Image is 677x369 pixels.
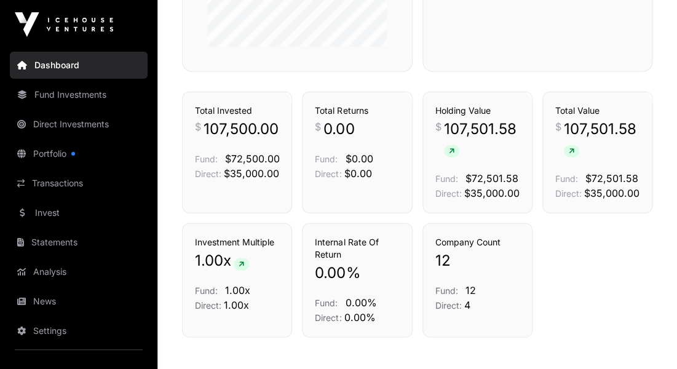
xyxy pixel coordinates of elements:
span: Fund: [315,298,338,308]
span: Direct: [195,300,221,311]
a: Transactions [10,170,148,197]
span: Direct: [315,169,341,179]
span: 4 [464,299,470,311]
span: $ [435,119,441,134]
iframe: Chat Widget [616,310,677,369]
span: 107,500.00 [204,119,279,139]
span: $ [555,119,561,134]
span: 0.00 [323,119,354,139]
span: Fund: [315,154,338,164]
span: 1.00 [195,251,223,271]
span: Direct: [435,300,462,311]
h3: Internal Rate Of Return [315,236,399,261]
span: $72,501.58 [465,172,518,184]
span: $72,501.58 [585,172,638,184]
h3: Holding Value [435,105,520,117]
span: $35,000.00 [224,167,279,180]
h3: Company Count [435,236,520,248]
span: 12 [435,251,451,271]
a: Direct Investments [10,111,148,138]
span: 0.00% [344,311,375,323]
h3: Total Value [555,105,639,117]
a: News [10,288,148,315]
h3: Total Invested [195,105,279,117]
span: $ [315,119,321,134]
a: Fund Investments [10,81,148,108]
span: Fund: [435,285,458,296]
span: Direct: [555,188,582,199]
span: $35,000.00 [584,187,639,199]
a: Settings [10,317,148,344]
span: x [223,251,231,271]
span: $72,500.00 [225,153,280,165]
span: Fund: [555,173,578,184]
a: Dashboard [10,52,148,79]
span: Direct: [315,312,341,323]
a: Portfolio [10,140,148,167]
a: Statements [10,229,148,256]
span: $ [195,119,201,134]
span: 107,501.58 [564,119,639,159]
span: 1.00x [224,299,249,311]
span: Direct: [195,169,221,179]
img: Icehouse Ventures Logo [15,12,113,37]
span: 0.00 [315,263,346,283]
span: Direct: [435,188,462,199]
span: 1.00x [225,284,250,296]
a: Analysis [10,258,148,285]
span: 0.00% [345,296,376,309]
span: $35,000.00 [464,187,520,199]
h3: Total Returns [315,105,399,117]
span: $0.00 [344,167,371,180]
a: Invest [10,199,148,226]
span: Fund: [195,285,218,296]
span: 12 [465,284,476,296]
span: Fund: [195,154,218,164]
span: 107,501.58 [444,119,520,159]
span: $0.00 [345,153,373,165]
h3: Investment Multiple [195,236,279,248]
span: % [346,263,360,283]
span: Fund: [435,173,458,184]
